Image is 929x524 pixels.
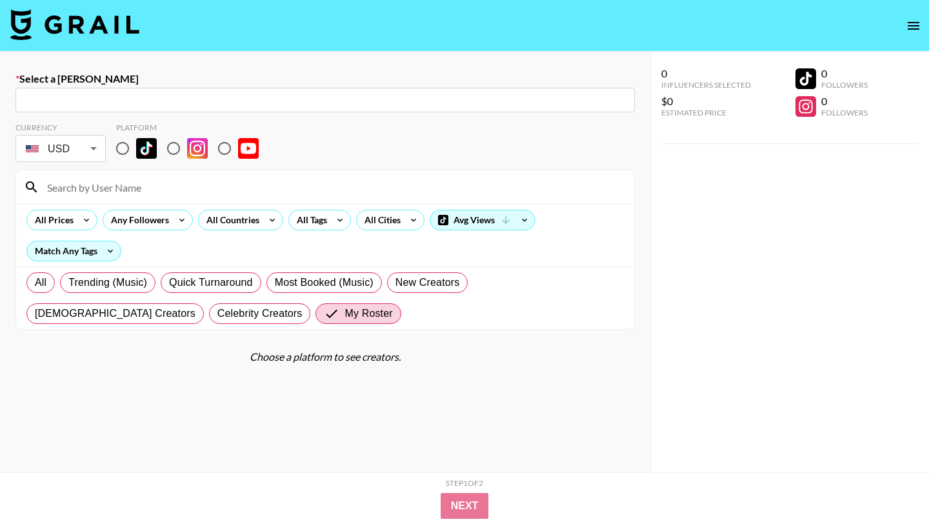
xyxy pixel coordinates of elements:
[217,306,303,321] span: Celebrity Creators
[345,306,392,321] span: My Roster
[27,210,76,230] div: All Prices
[661,95,751,108] div: $0
[169,275,253,290] span: Quick Turnaround
[136,138,157,159] img: TikTok
[199,210,262,230] div: All Countries
[27,241,121,261] div: Match Any Tags
[821,67,868,80] div: 0
[10,9,139,40] img: Grail Talent
[275,275,374,290] span: Most Booked (Music)
[116,123,269,132] div: Platform
[15,350,635,363] div: Choose a platform to see creators.
[15,123,106,132] div: Currency
[15,72,635,85] label: Select a [PERSON_NAME]
[395,275,460,290] span: New Creators
[103,210,172,230] div: Any Followers
[821,80,868,90] div: Followers
[35,275,46,290] span: All
[35,306,195,321] span: [DEMOGRAPHIC_DATA] Creators
[661,108,751,117] div: Estimated Price
[187,138,208,159] img: Instagram
[821,95,868,108] div: 0
[430,210,535,230] div: Avg Views
[446,478,483,488] div: Step 1 of 2
[661,80,751,90] div: Influencers Selected
[39,177,626,197] input: Search by User Name
[357,210,403,230] div: All Cities
[68,275,147,290] span: Trending (Music)
[661,67,751,80] div: 0
[901,13,926,39] button: open drawer
[441,493,489,519] button: Next
[238,138,259,159] img: YouTube
[821,108,868,117] div: Followers
[289,210,330,230] div: All Tags
[18,137,103,160] div: USD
